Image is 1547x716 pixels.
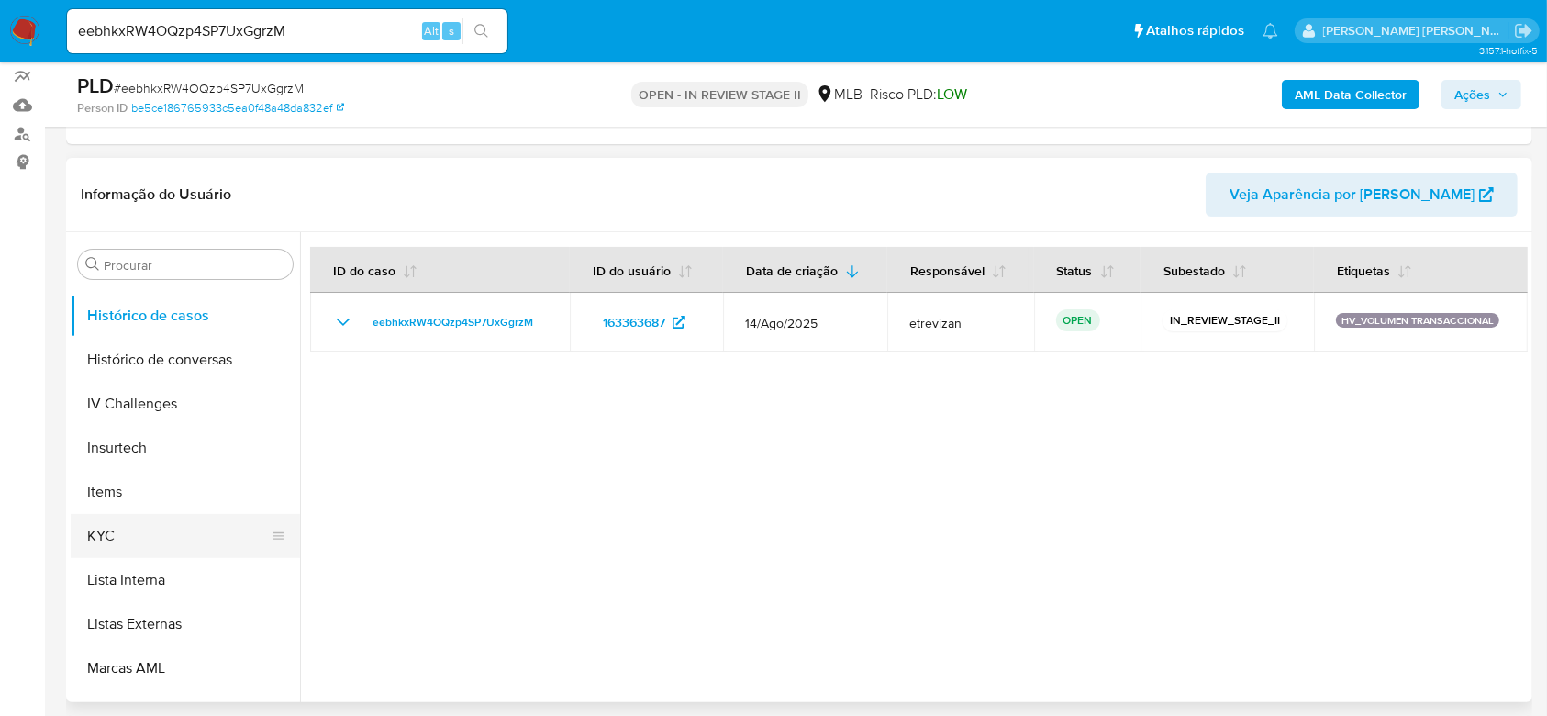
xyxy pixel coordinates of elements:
[85,257,100,272] button: Procurar
[462,18,500,44] button: search-icon
[114,79,304,97] span: # eebhkxRW4OQzp4SP7UxGgrzM
[71,294,300,338] button: Histórico de casos
[77,71,114,100] b: PLD
[1479,43,1538,58] span: 3.157.1-hotfix-5
[816,84,863,105] div: MLB
[424,22,439,39] span: Alt
[1282,80,1419,109] button: AML Data Collector
[71,338,300,382] button: Histórico de conversas
[1230,173,1475,217] span: Veja Aparência por [PERSON_NAME]
[1323,22,1508,39] p: andrea.asantos@mercadopago.com.br
[71,558,300,602] button: Lista Interna
[631,82,808,107] p: OPEN - IN REVIEW STAGE II
[71,470,300,514] button: Items
[71,646,300,690] button: Marcas AML
[71,382,300,426] button: IV Challenges
[81,185,231,204] h1: Informação do Usuário
[1206,173,1518,217] button: Veja Aparência por [PERSON_NAME]
[1146,21,1244,40] span: Atalhos rápidos
[77,100,128,117] b: Person ID
[71,602,300,646] button: Listas Externas
[71,514,285,558] button: KYC
[1441,80,1521,109] button: Ações
[71,426,300,470] button: Insurtech
[449,22,454,39] span: s
[937,84,967,105] span: LOW
[67,19,507,43] input: Pesquise usuários ou casos...
[870,84,967,105] span: Risco PLD:
[104,257,285,274] input: Procurar
[131,100,344,117] a: be5ce186765933c5ea0f48a48da832ef
[1454,80,1490,109] span: Ações
[1263,23,1278,39] a: Notificações
[1295,80,1407,109] b: AML Data Collector
[1514,21,1533,40] a: Sair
